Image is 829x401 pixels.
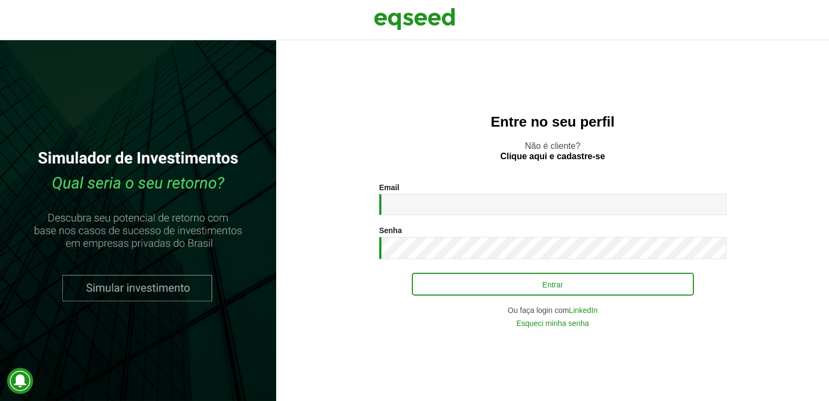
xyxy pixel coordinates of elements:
[379,306,726,314] div: Ou faça login com
[298,141,807,161] p: Não é cliente?
[569,306,598,314] a: LinkedIn
[379,227,402,234] label: Senha
[516,319,589,327] a: Esqueci minha senha
[500,152,605,161] a: Clique aqui e cadastre-se
[374,5,455,33] img: EqSeed Logo
[412,273,694,296] button: Entrar
[298,114,807,130] h2: Entre no seu perfil
[379,184,399,191] label: Email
